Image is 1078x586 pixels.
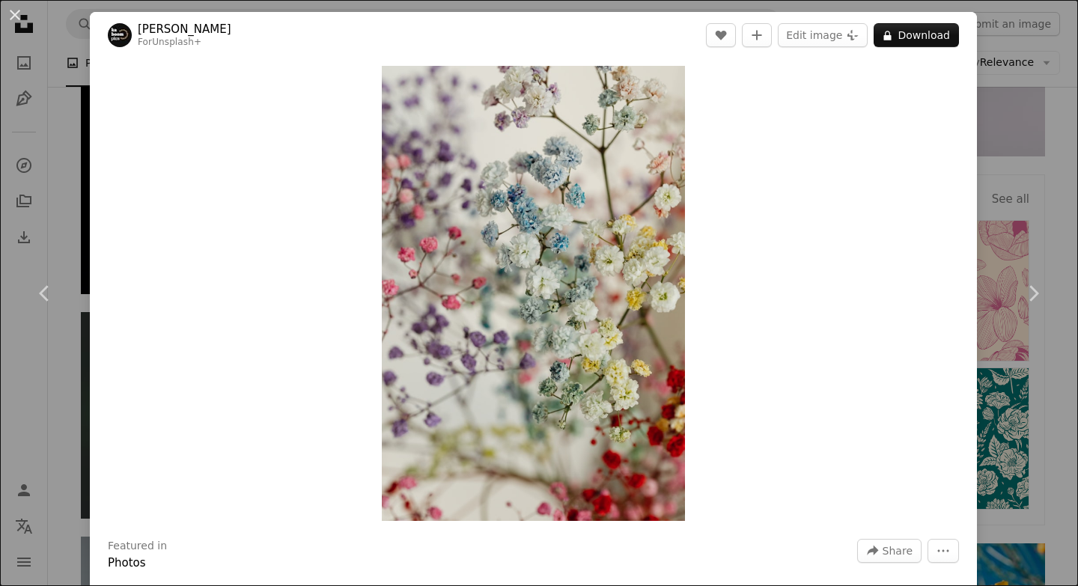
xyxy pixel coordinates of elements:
button: Add to Collection [742,23,772,47]
img: Go to Karolina Grabowska's profile [108,23,132,47]
a: [PERSON_NAME] [138,22,231,37]
button: Share this image [857,539,922,563]
button: Download [874,23,959,47]
button: Zoom in on this image [382,66,685,521]
a: Photos [108,556,146,570]
span: Share [883,540,913,562]
div: For [138,37,231,49]
button: Edit image [778,23,868,47]
a: Next [988,222,1078,365]
h3: Featured in [108,539,167,554]
button: More Actions [928,539,959,563]
button: Like [706,23,736,47]
a: Unsplash+ [152,37,201,47]
img: a bunch of flowers that are in a vase [382,66,685,521]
